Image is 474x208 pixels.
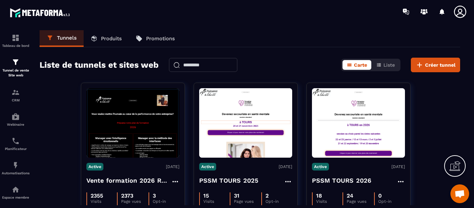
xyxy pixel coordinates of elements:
img: scheduler [11,137,20,145]
p: Opt-in [265,199,292,204]
span: Carte [354,62,367,68]
span: Créer tunnel [425,61,456,68]
p: Active [312,163,329,170]
a: automationsautomationsEspace membre [2,180,29,205]
h2: Liste de tunnels et sites web [40,58,159,72]
a: formationformationCRM [2,83,29,107]
img: image [312,88,405,158]
p: Page vues [121,199,149,204]
a: Produits [84,30,129,47]
p: 0 [378,192,382,199]
p: Visits [203,199,230,204]
a: formationformationTunnel de vente Site web [2,53,29,83]
img: image [86,88,179,158]
p: [DATE] [391,164,405,169]
p: Active [199,163,216,170]
p: Tableau de bord [2,44,29,48]
p: CRM [2,98,29,102]
a: Tunnels [40,30,84,47]
img: formation [11,88,20,97]
a: schedulerschedulerPlanificateur [2,132,29,156]
img: image [199,88,292,158]
h4: PSSM TOURS 2025 [199,176,259,185]
button: Liste [372,60,399,70]
img: automations [11,161,20,169]
p: Espace membre [2,195,29,199]
p: Promotions [146,35,175,42]
p: Produits [101,35,122,42]
p: 18 [316,192,322,199]
p: [DATE] [166,164,179,169]
p: 2373 [121,192,133,199]
a: automationsautomationsWebinaire [2,107,29,132]
a: automationsautomationsAutomatisations [2,156,29,180]
button: Créer tunnel [411,58,460,72]
p: Automatisations [2,171,29,175]
span: Liste [383,62,395,68]
button: Carte [342,60,371,70]
a: formationformationTableau de bord [2,28,29,53]
p: Page vues [234,199,261,204]
p: 2355 [91,192,103,199]
p: Visits [316,199,342,204]
p: 3 [153,192,156,199]
p: Opt-in [153,199,179,204]
p: Planificateur [2,147,29,151]
div: Ouvrir le chat [450,184,469,203]
p: [DATE] [279,164,292,169]
h4: PSSM TOURS 2026 [312,176,372,185]
p: Visits [91,199,117,204]
p: 2 [265,192,269,199]
p: Active [86,163,103,170]
img: automations [11,113,20,121]
p: 24 [347,192,353,199]
a: Promotions [129,30,182,47]
p: 31 [234,192,239,199]
p: Page vues [347,199,374,204]
h4: Vente formation 2026 RDV tel [86,176,171,185]
img: logo [10,6,72,19]
img: automations [11,185,20,194]
p: Webinaire [2,123,29,126]
p: Tunnels [57,35,77,41]
img: formation [11,34,20,42]
p: 15 [203,192,209,199]
img: formation [11,58,20,66]
p: Tunnel de vente Site web [2,68,29,78]
p: Opt-in [378,199,405,204]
